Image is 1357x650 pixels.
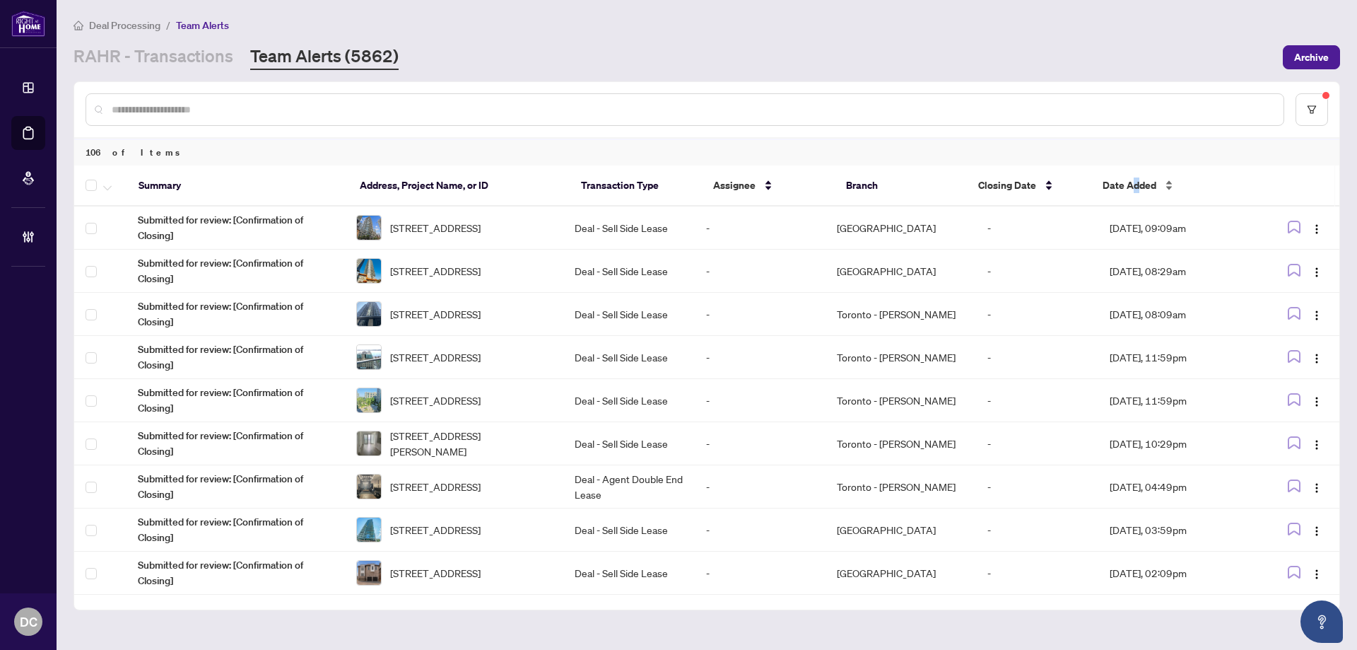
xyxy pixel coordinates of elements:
img: Logo [1311,482,1322,494]
span: home [74,21,83,30]
img: Logo [1311,224,1322,235]
td: [DATE], 09:09am [1098,207,1256,250]
img: Logo [1311,310,1322,321]
span: Submitted for review: [Confirmation of Closing] [138,385,334,416]
button: Logo [1305,432,1328,455]
td: Deal - Sell Side Lease [563,422,694,465]
td: [DATE], 08:09am [1098,293,1256,336]
span: Submitted for review: [Confirmation of Closing] [138,557,334,588]
span: Assignee [713,178,756,193]
img: thumbnail-img [357,431,381,455]
span: Submitted for review: [Confirmation of Closing] [138,255,334,286]
button: Logo [1305,518,1328,541]
button: Logo [1305,562,1328,584]
th: Assignee [702,166,835,207]
span: [STREET_ADDRESS] [390,479,481,494]
td: Toronto - [PERSON_NAME] [826,336,976,379]
span: [STREET_ADDRESS] [390,306,481,322]
th: Address, Project Name, or ID [348,166,570,207]
td: [DATE], 11:59pm [1098,336,1256,379]
button: Logo [1305,346,1328,368]
div: 106 of Items [74,139,1339,166]
span: [STREET_ADDRESS] [390,263,481,279]
img: thumbnail-img [357,561,381,585]
span: Submitted for review: [Confirmation of Closing] [138,471,334,502]
td: - [976,422,1098,465]
td: [DATE], 11:59pm [1098,379,1256,422]
td: Deal - Sell Side Lease [563,379,694,422]
img: thumbnail-img [357,302,381,326]
td: Toronto - [PERSON_NAME] [826,422,976,465]
td: - [695,293,826,336]
td: - [695,379,826,422]
td: Deal - Sell Side Lease [563,250,694,293]
button: filter [1296,93,1328,126]
img: Logo [1311,396,1322,407]
td: - [695,465,826,509]
td: - [976,509,1098,552]
img: Logo [1311,439,1322,451]
span: Submitted for review: [Confirmation of Closing] [138,342,334,373]
button: Logo [1305,475,1328,498]
span: Closing Date [978,178,1036,193]
td: - [976,250,1098,293]
td: [GEOGRAPHIC_DATA] [826,207,976,250]
td: [DATE], 02:09pm [1098,552,1256,595]
td: [GEOGRAPHIC_DATA] [826,250,976,293]
th: Date Added [1091,166,1250,207]
td: Deal - Sell Side Lease [563,293,694,336]
td: Deal - Sell Side Lease [563,509,694,552]
img: thumbnail-img [357,475,381,499]
img: Logo [1311,569,1322,580]
img: thumbnail-img [357,518,381,542]
td: Deal - Agent Double End Lease [563,465,694,509]
img: Logo [1311,526,1322,537]
button: Logo [1305,260,1328,282]
img: thumbnail-img [357,388,381,412]
img: thumbnail-img [357,216,381,240]
td: - [695,422,826,465]
img: thumbnail-img [357,345,381,369]
span: filter [1307,105,1317,115]
button: Logo [1305,216,1328,239]
td: - [976,552,1098,595]
td: - [976,207,1098,250]
span: [STREET_ADDRESS] [390,349,481,365]
img: Logo [1311,353,1322,364]
span: Submitted for review: [Confirmation of Closing] [138,298,334,330]
td: [GEOGRAPHIC_DATA] [826,509,976,552]
td: [DATE], 04:49pm [1098,465,1256,509]
td: Toronto - [PERSON_NAME] [826,293,976,336]
td: Deal - Sell Side Lease [563,552,694,595]
td: [DATE], 10:29pm [1098,422,1256,465]
span: Submitted for review: [Confirmation of Closing] [138,212,334,243]
img: logo [11,11,45,37]
span: [STREET_ADDRESS] [390,522,481,538]
td: - [976,465,1098,509]
td: - [976,379,1098,422]
span: Date Added [1103,178,1156,193]
span: Team Alerts [176,19,229,32]
img: Logo [1311,267,1322,278]
button: Archive [1283,45,1340,69]
span: DC [20,612,37,632]
td: - [976,293,1098,336]
th: Summary [127,166,348,207]
td: - [695,509,826,552]
button: Open asap [1300,600,1343,643]
span: [STREET_ADDRESS] [390,220,481,236]
span: Deal Processing [89,19,160,32]
span: [STREET_ADDRESS] [390,565,481,581]
span: [STREET_ADDRESS] [390,393,481,408]
button: Logo [1305,303,1328,325]
td: [GEOGRAPHIC_DATA] [826,552,976,595]
td: - [695,336,826,379]
td: [DATE], 03:59pm [1098,509,1256,552]
img: thumbnail-img [357,259,381,283]
td: - [695,552,826,595]
th: Closing Date [967,166,1091,207]
li: / [166,17,170,33]
td: - [976,336,1098,379]
td: Deal - Sell Side Lease [563,207,694,250]
th: Branch [835,166,968,207]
